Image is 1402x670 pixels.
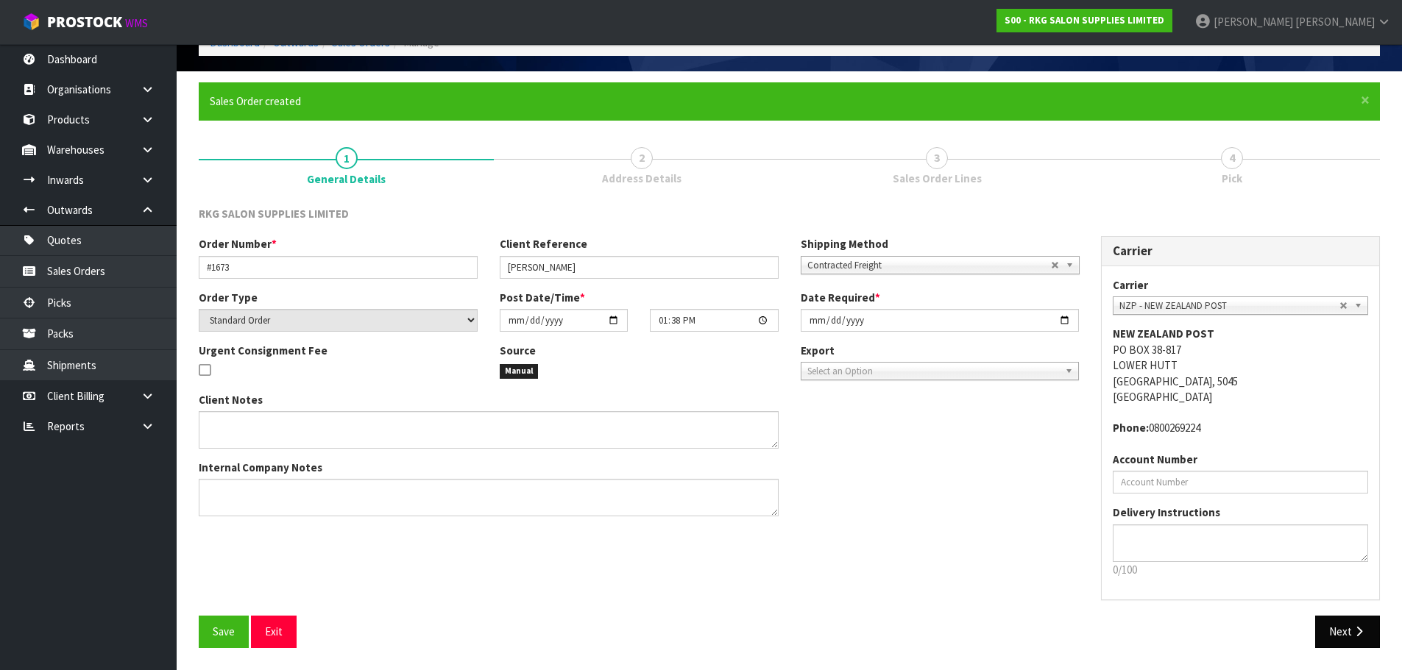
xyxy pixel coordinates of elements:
[199,236,277,252] label: Order Number
[213,624,235,638] span: Save
[1295,15,1375,29] span: [PERSON_NAME]
[199,392,263,407] label: Client Notes
[336,147,358,169] span: 1
[1113,420,1368,435] address: 0800269224
[199,290,258,305] label: Order Type
[1113,505,1220,520] label: Delivery Instructions
[307,171,386,187] span: General Details
[1113,471,1368,493] input: Account Number
[926,147,948,169] span: 3
[807,363,1060,380] span: Select an Option
[807,257,1051,274] span: Contracted Freight
[199,195,1380,659] span: General Details
[22,13,40,31] img: cube-alt.png
[500,364,539,379] span: Manual
[893,171,982,186] span: Sales Order Lines
[199,256,478,279] input: Order Number
[500,256,779,279] input: Client Reference
[801,343,835,358] label: Export
[1315,616,1380,647] button: Next
[1113,244,1368,258] h3: Carrier
[199,616,249,647] button: Save
[1214,15,1293,29] span: [PERSON_NAME]
[500,343,536,358] label: Source
[199,207,349,221] span: RKG SALON SUPPLIES LIMITED
[500,236,587,252] label: Client Reference
[199,460,322,475] label: Internal Company Notes
[1113,277,1148,293] label: Carrier
[1119,297,1339,315] span: NZP - NEW ZEALAND POST
[1221,147,1243,169] span: 4
[1005,14,1164,26] strong: S00 - RKG SALON SUPPLIES LIMITED
[631,147,653,169] span: 2
[500,290,585,305] label: Post Date/Time
[199,343,328,358] label: Urgent Consignment Fee
[1113,327,1214,341] strong: NEW ZEALAND POST
[1113,421,1149,435] strong: phone
[47,13,122,32] span: ProStock
[801,236,888,252] label: Shipping Method
[210,94,301,108] span: Sales Order created
[1113,562,1368,577] p: 0/100
[1113,326,1368,405] address: PO BOX 38-817 LOWER HUTT [GEOGRAPHIC_DATA], 5045 [GEOGRAPHIC_DATA]
[1361,90,1370,110] span: ×
[125,16,148,30] small: WMS
[602,171,681,186] span: Address Details
[1222,171,1242,186] span: Pick
[251,616,297,647] button: Exit
[801,290,880,305] label: Date Required
[996,9,1172,32] a: S00 - RKG SALON SUPPLIES LIMITED
[1113,452,1197,467] label: Account Number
